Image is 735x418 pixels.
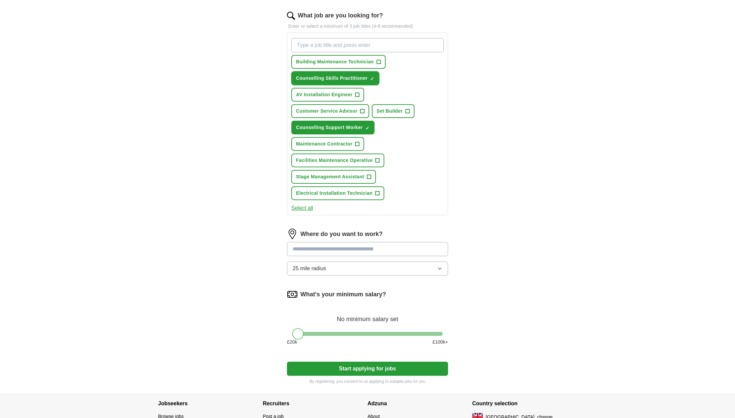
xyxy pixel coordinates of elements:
button: AV Installation Engineer [291,88,364,102]
button: Select all [291,204,313,212]
span: £ 100 k+ [433,339,448,346]
span: AV Installation Engineer [296,91,352,98]
label: Where do you want to work? [300,230,383,239]
span: Counselling Skills Practitioner [296,75,367,82]
div: No minimum salary set [287,308,448,324]
span: Stage Management Assistant [296,173,364,180]
p: By registering, you consent to us applying to suitable jobs for you [287,378,448,384]
span: £ 20 k [287,339,297,346]
input: Type a job title and press enter [291,38,444,52]
button: Customer Service Advisor [291,104,369,118]
span: Customer Service Advisor [296,108,357,115]
button: Counselling Skills Practitioner✓ [291,71,379,85]
span: ✓ [370,76,374,81]
h4: Country selection [472,394,577,413]
button: Counselling Support Worker✓ [291,121,375,134]
span: Maintenance Contractor [296,140,352,147]
button: Start applying for jobs [287,362,448,376]
span: ✓ [365,125,370,131]
span: Building Maintenance Technician [296,58,374,65]
span: Facilities Maintenance Operative [296,157,373,164]
button: Facilities Maintenance Operative [291,154,384,167]
span: Set Builder [377,108,403,115]
img: search.png [287,12,295,20]
img: location.png [287,229,298,239]
label: What's your minimum salary? [300,290,386,299]
button: Maintenance Contractor [291,137,364,151]
span: 25 mile radius [293,264,326,273]
img: salary.png [287,289,298,300]
label: What job are you looking for? [298,11,383,20]
button: Building Maintenance Technician [291,55,386,69]
button: Stage Management Assistant [291,170,376,184]
button: Electrical Installation Technician [291,186,384,200]
span: Electrical Installation Technician [296,190,373,197]
p: Enter or select a minimum of 3 job titles (4-8 recommended) [287,23,448,30]
button: 25 mile radius [287,261,448,276]
button: Set Builder [372,104,414,118]
span: Counselling Support Worker [296,124,363,131]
